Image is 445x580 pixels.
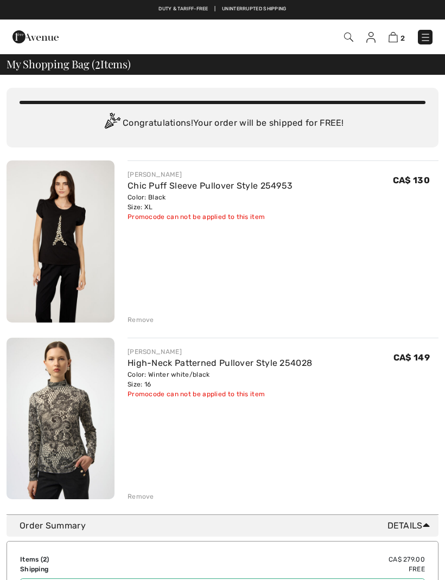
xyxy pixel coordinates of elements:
div: Promocode can not be applied to this item [128,212,293,222]
div: [PERSON_NAME] [128,347,312,357]
a: 2 [389,30,405,43]
td: CA$ 279.00 [166,555,425,564]
a: 1ère Avenue [12,31,59,41]
div: Congratulations! Your order will be shipped for FREE! [20,113,425,134]
img: Shopping Bag [389,32,398,42]
div: Order Summary [20,519,434,532]
div: Promocode can not be applied to this item [128,389,312,399]
span: My Shopping Bag ( Items) [7,59,131,69]
div: Remove [128,315,154,325]
div: Remove [128,492,154,501]
td: Shipping [20,564,166,574]
img: Menu [420,32,431,43]
img: Chic Puff Sleeve Pullover Style 254953 [7,160,115,323]
div: Color: Black Size: XL [128,192,293,212]
span: 2 [400,34,405,42]
span: Details [387,519,434,532]
span: 2 [43,556,47,563]
td: Items ( ) [20,555,166,564]
a: Chic Puff Sleeve Pullover Style 254953 [128,181,293,191]
span: CA$ 149 [393,352,430,363]
img: High-Neck Patterned Pullover Style 254028 [7,338,115,499]
span: 2 [95,56,100,70]
img: My Info [366,32,376,43]
a: High-Neck Patterned Pullover Style 254028 [128,358,312,368]
div: Color: Winter white/black Size: 16 [128,370,312,389]
img: 1ère Avenue [12,26,59,48]
img: Congratulation2.svg [101,113,123,134]
td: Free [166,564,425,574]
div: [PERSON_NAME] [128,170,293,179]
img: Search [344,33,353,42]
span: CA$ 130 [393,175,430,185]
